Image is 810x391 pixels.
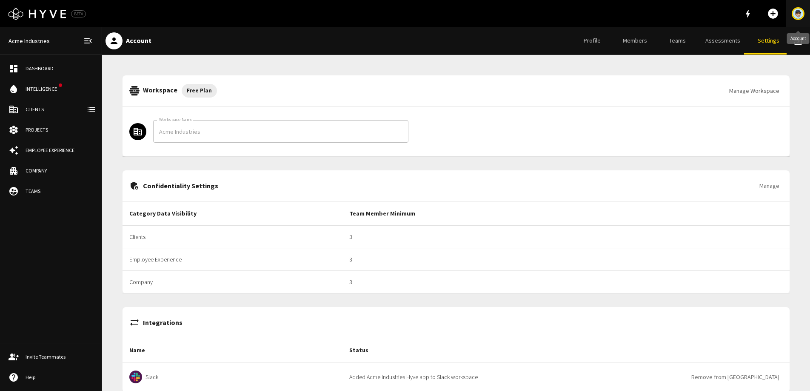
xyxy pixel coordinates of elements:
[9,84,19,94] span: water_drop
[123,271,342,293] td: Company
[699,27,747,55] a: Assessments
[159,116,193,123] label: Workspace Name
[83,101,100,118] button: client-list
[342,226,790,248] td: 3
[143,84,726,98] h2: Workspace
[342,338,596,362] th: Status
[26,167,93,175] div: Company
[123,201,342,226] th: Category Data Visibility
[129,371,142,383] img: slack.com
[26,65,93,72] div: Dashboard
[143,182,756,190] h2: Confidentiality Settings
[764,4,782,23] button: Add
[793,9,803,19] img: User Avatar
[109,36,119,46] span: person
[26,85,60,93] div: Intelligence
[747,27,790,55] a: Settings
[571,27,613,55] a: Profile
[688,369,783,385] button: Remove from [GEOGRAPHIC_DATA]
[571,27,790,55] div: client navigation tabs
[26,187,93,195] div: Teams
[726,83,783,99] button: Manage Workspace
[143,319,783,327] h2: Integrations
[342,201,790,226] th: Team Member Minimum
[26,126,93,134] div: Projects
[26,147,93,154] div: Employee Experience
[182,87,217,94] span: Free Plan
[26,353,93,361] div: Invite Teammates
[756,178,783,194] button: Manage
[767,8,779,20] span: add_circle
[613,27,656,55] a: Members
[126,35,151,46] h6: Account
[123,338,342,362] th: Name
[5,33,53,49] a: Acme Industries
[71,10,86,17] div: BETA
[793,36,803,46] span: exit_to_app
[123,248,342,271] td: Employee Experience
[342,271,790,293] td: 3
[656,27,699,55] a: Teams
[123,226,342,248] td: Clients
[342,248,790,271] td: 3
[790,32,807,49] button: Sign Out
[26,374,93,381] div: Help
[26,106,93,113] div: Clients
